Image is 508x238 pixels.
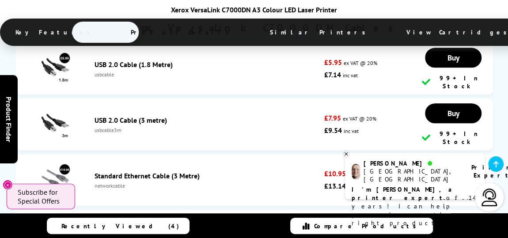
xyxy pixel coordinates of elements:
div: networkcable [95,182,320,189]
p: of 14 years! I can help you choose the right product [352,185,478,227]
span: Similar Printers [257,22,383,43]
span: ex VAT @ 20% [343,115,376,122]
b: I'm [PERSON_NAME], a printer expert [352,185,455,202]
img: USB 2.0 Cable (1.8 Metre) [39,53,70,83]
span: Subscribe for Special Offers [18,188,66,205]
div: usbcable [95,71,320,78]
a: Compare Products [290,218,433,234]
span: inc vat [344,128,359,134]
img: Standard Ethernet Cable (3 Metre) [39,164,70,195]
button: Close [3,180,13,190]
div: [PERSON_NAME] [364,159,460,167]
span: Product Details [118,22,247,43]
a: Standard Ethernet Cable (3 Metre) [95,171,200,180]
img: ashley-livechat.png [352,164,360,179]
span: inc vat [343,72,358,79]
div: 99+ In Stock [421,74,485,90]
span: Buy [447,53,459,63]
strong: £10.95 [324,169,346,178]
div: 99+ In Stock [421,130,485,146]
strong: £5.95 [324,58,342,67]
span: ex VAT @ 20% [344,60,377,66]
strong: £9.54 [324,126,342,135]
div: usbcable3m [95,127,320,133]
span: Product Finder [4,96,13,142]
div: [GEOGRAPHIC_DATA], [GEOGRAPHIC_DATA] [364,167,460,183]
img: USB 2.0 Cable (3 metre) [39,108,70,139]
span: Buy [447,108,459,118]
span: Key Features [2,22,108,43]
img: user-headset-light.svg [481,189,498,206]
strong: £7.95 [324,113,341,122]
a: Recently Viewed (4) [47,218,190,234]
a: USB 2.0 Cable (3 metre) [95,116,167,125]
strong: £7.14 [324,70,341,79]
strong: £13.14 [324,181,346,190]
span: Compare Products [314,222,421,230]
span: Recently Viewed (4) [61,222,179,230]
a: USB 2.0 Cable (1.8 Metre) [95,60,173,69]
